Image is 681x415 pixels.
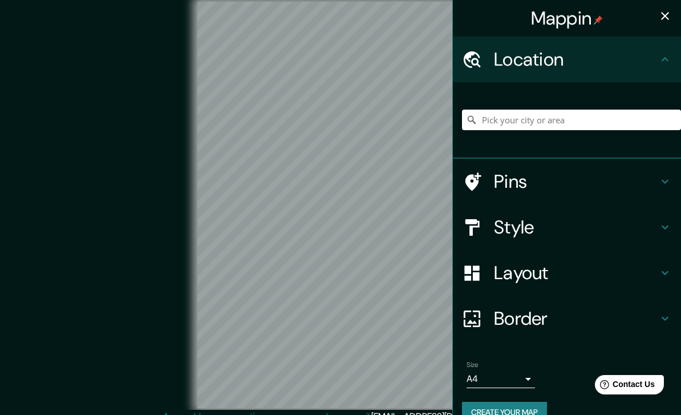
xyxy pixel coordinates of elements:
[494,170,658,193] h4: Pins
[494,48,658,71] h4: Location
[494,216,658,239] h4: Style
[594,15,603,25] img: pin-icon.png
[197,2,484,408] canvas: Map
[531,7,603,30] h4: Mappin
[453,296,681,341] div: Border
[453,204,681,250] div: Style
[467,370,535,388] div: A4
[453,37,681,82] div: Location
[462,110,681,130] input: Pick your city or area
[579,370,668,402] iframe: Help widget launcher
[453,159,681,204] div: Pins
[453,250,681,296] div: Layout
[494,307,658,330] h4: Border
[467,360,479,370] label: Size
[494,261,658,284] h4: Layout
